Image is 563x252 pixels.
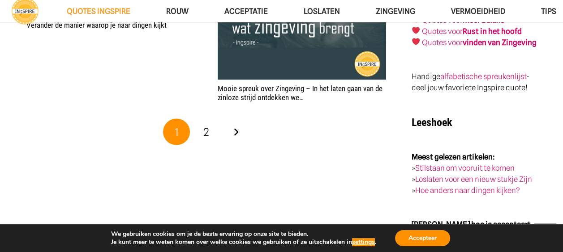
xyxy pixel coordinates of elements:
[463,27,522,36] strong: Rust in het hoofd
[541,7,556,16] span: TIPS
[415,164,515,172] a: Stilstaan om vooruit te komen
[440,72,526,81] a: alfabetische spreukenlijst
[26,21,167,29] a: Verander de manier waarop je naar dingen kijkt
[224,7,268,16] span: Acceptatie
[412,116,452,129] strong: Leeshoek
[463,38,537,47] strong: vinden van Zingeving
[175,126,179,139] span: 1
[166,7,189,16] span: ROUW
[412,151,537,196] p: » » »
[412,220,531,251] strong: [PERSON_NAME] hoe je accepteert en transformeert naar een nieuwe manier van Zijn:
[111,238,376,246] p: Je kunt meer te weten komen over welke cookies we gebruiken of ze uitschakelen in .
[412,71,537,93] p: Handige - deel jouw favoriete Ingspire quote!
[193,119,220,146] a: Pagina 2
[422,38,537,47] a: Quotes voorvinden van Zingeving
[395,230,450,246] button: Accepteer
[451,7,505,16] span: VERMOEIDHEID
[67,7,130,16] span: QUOTES INGSPIRE
[412,152,495,161] strong: Meest gelezen artikelen:
[111,230,376,238] p: We gebruiken cookies om je de beste ervaring op onze site te bieden.
[218,84,382,102] a: Mooie spreuk over Zingeving – In het laten gaan van de zinloze strijd ontdekken we…
[163,119,190,146] span: Pagina 1
[304,7,340,16] span: Loslaten
[352,238,375,246] button: settings
[412,38,420,46] img: ❤
[534,223,556,245] a: Terug naar top
[203,126,209,139] span: 2
[376,7,415,16] span: Zingeving
[422,27,522,36] a: Quotes voorRust in het hoofd
[415,175,532,184] a: Loslaten voor een nieuw stukje Zijn
[412,27,420,34] img: ❤
[415,186,520,195] a: Hoe anders naar dingen kijken?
